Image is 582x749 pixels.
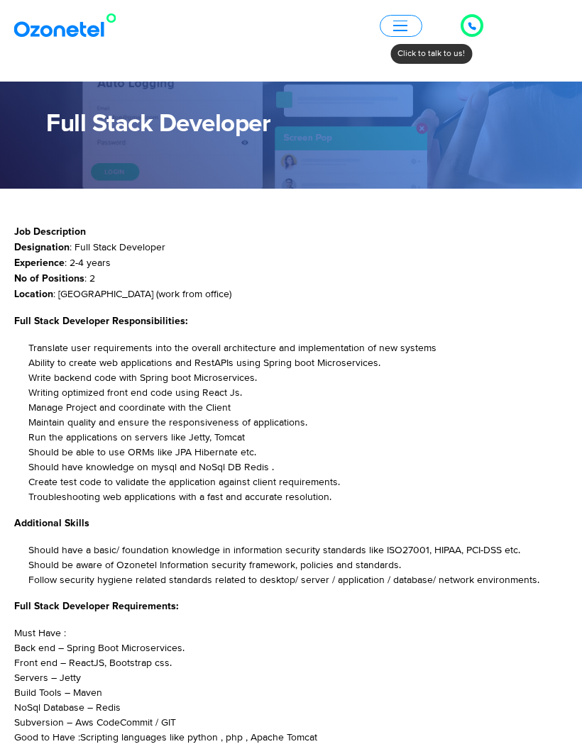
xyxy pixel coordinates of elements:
p: : Full Stack Developer : 2-4 years : 2 : [GEOGRAPHIC_DATA] (work from office) [14,240,568,302]
strong: Full Stack Developer Responsibilities: [14,316,187,326]
li: Should have a basic/ foundation knowledge in information security standards like ISO27001, HIPAA,... [28,543,568,557]
li: Run the applications on servers like Jetty, Tomcat [28,430,568,445]
strong: Experience [14,258,65,268]
li: Should have knowledge on mysql and NoSql DB Redis . [28,460,568,475]
strong: Additional Skills [14,518,89,528]
strong: Location [14,289,53,299]
li: Ability to create web applications and RestAPIs using Spring boot Microservices. [28,355,568,370]
li: Write backend code with Spring boot Microservices. [28,370,568,385]
li: Should be able to use ORMs like JPA Hibernate etc. [28,445,568,460]
li: Translate user requirements into the overall architecture and implementation of new systems [28,340,568,355]
li: Follow security hygiene related standards related to desktop/ server / application / database/ ne... [28,572,568,587]
li: Troubleshooting web applications with a fast and accurate resolution. [28,489,568,504]
strong: Full Stack Developer Requirements: [14,601,178,611]
strong: No of Positions [14,274,84,284]
strong: Job Description [14,227,86,237]
li: Manage Project and coordinate with the Client [28,400,568,415]
li: Writing optimized front end code using React Js. [28,385,568,400]
strong: Designation [14,243,70,253]
p: Must Have : Back end – Spring Boot Microservices. Front end – ReactJS, Bootstrap css. Servers – J... [14,626,568,745]
li: Maintain quality and ensure the responsiveness of applications. [28,415,568,430]
li: Should be aware of Ozonetel Information security framework, policies and standards. [28,557,568,572]
h1: Full Stack Developer [46,110,373,138]
li: Create test code to validate the application against client requirements. [28,475,568,489]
